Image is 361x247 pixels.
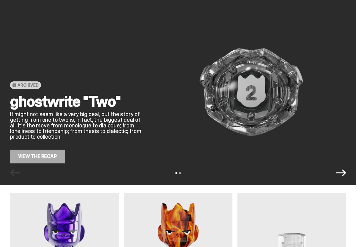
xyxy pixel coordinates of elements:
h2: ghostwrite "Two" [10,94,146,109]
a: View the Recap [10,150,65,163]
button: Next [336,168,346,178]
p: It might not seem like a very big deal, but the story of getting from one to two is, in fact, the... [10,111,146,140]
button: View slide 2 [179,172,181,174]
button: View slide 1 [175,172,177,174]
span: Archived [18,83,38,88]
img: ghostwrite "Two" [156,21,346,163]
